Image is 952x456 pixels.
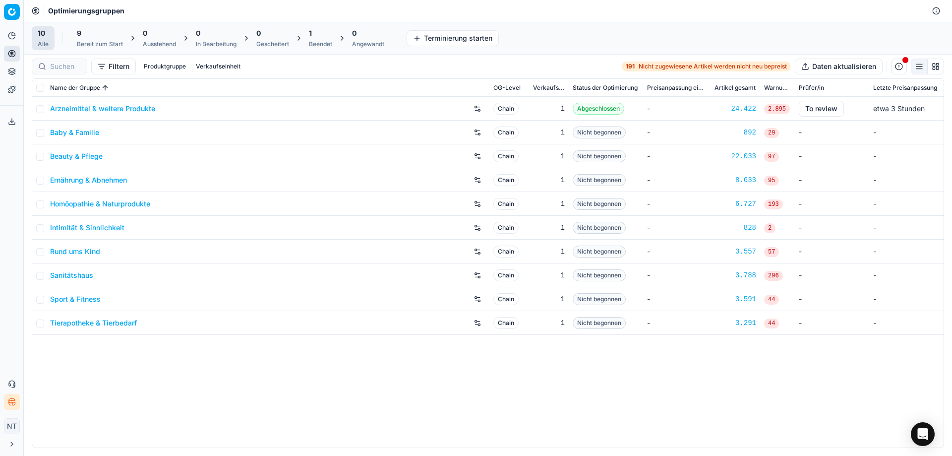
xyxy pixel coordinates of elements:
[869,216,944,240] td: -
[533,199,565,209] div: 1
[764,247,779,257] span: 57
[573,127,626,138] span: Nicht begonnen
[795,144,869,168] td: -
[533,247,565,257] div: 1
[533,128,565,137] div: 1
[573,198,626,210] span: Nicht begonnen
[799,84,824,92] span: Prüfer/in
[533,151,565,161] div: 1
[714,128,756,137] a: 892
[192,61,244,72] button: Verkaufseinheit
[4,419,19,434] span: NT
[196,28,200,38] span: 0
[799,101,844,117] button: To review
[795,311,869,335] td: -
[643,121,711,144] td: -
[493,198,519,210] span: Chain
[48,6,124,16] span: Optimierungsgruppen
[309,28,312,38] span: 1
[643,192,711,216] td: -
[573,222,626,234] span: Nicht begonnen
[50,151,103,161] a: Beauty & Pflege
[869,121,944,144] td: -
[714,104,756,114] a: 24.422
[764,104,790,114] span: 2.895
[764,295,779,305] span: 44
[795,192,869,216] td: -
[493,269,519,281] span: Chain
[795,287,869,311] td: -
[50,84,100,92] span: Name der Gruppe
[764,223,775,233] span: 2
[533,270,565,280] div: 1
[869,311,944,335] td: -
[77,40,123,48] div: Bereit zum Start
[493,222,519,234] span: Chain
[869,168,944,192] td: -
[48,6,124,16] nav: breadcrumb
[573,150,626,162] span: Nicht begonnen
[869,263,944,287] td: -
[764,152,779,162] span: 97
[256,28,261,38] span: 0
[764,176,779,186] span: 95
[493,174,519,186] span: Chain
[714,175,756,185] a: 8.633
[91,59,136,74] button: Filtern
[573,269,626,281] span: Nicht begonnen
[50,175,127,185] a: Ernährung & Abnehmen
[714,318,756,328] a: 3.291
[795,240,869,263] td: -
[795,216,869,240] td: -
[493,150,519,162] span: Chain
[38,28,45,38] span: 10
[533,175,565,185] div: 1
[143,28,147,38] span: 0
[493,293,519,305] span: Chain
[764,319,779,328] span: 44
[869,240,944,263] td: -
[714,247,756,257] a: 3.557
[911,422,935,446] div: Open Intercom Messenger
[573,103,624,115] span: Abgeschlossen
[714,151,756,161] a: 22.033
[639,63,787,70] span: Nicht zugewiesene Artikel werden nicht neu bepreist
[764,271,783,281] span: 296
[647,84,707,92] span: Preisanpassung einplanen
[533,223,565,233] div: 1
[493,84,521,92] span: OG-Level
[50,104,155,114] a: Arzneimittel & weitere Produkte
[493,127,519,138] span: Chain
[50,270,93,280] a: Sanitätshaus
[643,263,711,287] td: -
[407,30,499,46] button: Terminierung starten
[352,40,384,48] div: Angewandt
[643,144,711,168] td: -
[140,61,190,72] button: Produktgruppe
[795,168,869,192] td: -
[573,317,626,329] span: Nicht begonnen
[493,317,519,329] span: Chain
[256,40,289,48] div: Gescheitert
[764,199,783,209] span: 193
[38,40,49,48] div: Alle
[77,28,81,38] span: 9
[714,294,756,304] a: 3.591
[50,199,150,209] a: Homöopathie & Naturprodukte
[4,418,20,434] button: NT
[50,247,100,257] a: Rund ums Kind
[352,28,357,38] span: 0
[143,40,176,48] div: Ausstehend
[196,40,237,48] div: In Bearbeitung
[533,84,565,92] span: Verkaufseinheit
[533,294,565,304] div: 1
[50,223,124,233] a: Intimität & Sinnlichkeit
[714,199,756,209] div: 6.727
[714,223,756,233] a: 828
